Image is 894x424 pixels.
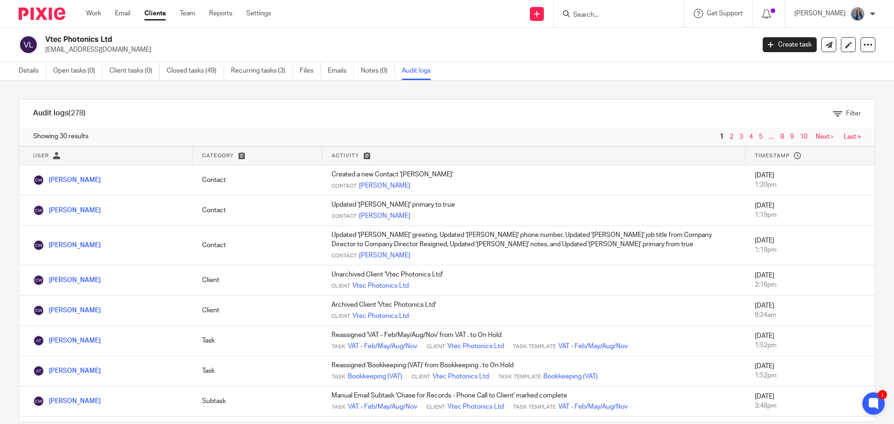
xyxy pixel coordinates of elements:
[745,265,875,296] td: [DATE]
[33,205,44,216] img: Catherine Woodgate
[246,9,271,18] a: Settings
[193,265,322,296] td: Client
[790,134,794,140] a: 9
[730,134,733,140] a: 2
[193,326,322,356] td: Task
[707,10,743,17] span: Get Support
[348,342,417,351] a: VAT - Feb/May/Aug/Nov
[33,240,44,251] img: Catherine Woodgate
[19,7,65,20] img: Pixie
[33,207,101,214] a: [PERSON_NAME]
[231,62,293,80] a: Recurring tasks (3)
[53,62,102,80] a: Open tasks (0)
[780,134,784,140] a: 8
[498,373,541,381] span: Task Template
[33,396,44,407] img: Catherine Woodgate
[332,373,345,381] span: Task
[193,296,322,326] td: Client
[558,342,628,351] a: VAT - Feb/May/Aug/Nov
[427,343,445,350] span: Client
[332,213,357,220] span: Contact
[427,404,445,411] span: Client
[19,62,46,80] a: Details
[745,386,875,417] td: [DATE]
[359,181,410,190] a: [PERSON_NAME]
[745,356,875,386] td: [DATE]
[322,226,745,265] td: Updated '[PERSON_NAME]' greeting, Updated '[PERSON_NAME]' phone number, Updated '[PERSON_NAME]' j...
[332,283,350,290] span: Client
[33,335,44,346] img: Amanda Thorne
[572,11,656,20] input: Search
[844,134,861,140] a: Last »
[447,402,504,411] a: Vtec Photonics Ltd
[322,165,745,195] td: Created a new Contact '[PERSON_NAME]'
[33,337,101,344] a: [PERSON_NAME]
[755,401,866,411] div: 3:48pm
[332,313,350,320] span: Client
[433,372,489,381] a: Vtec Photonics Ltd
[45,35,608,45] h2: Vtec Photonics Ltd
[300,62,321,80] a: Files
[402,62,438,80] a: Audit logs
[755,310,866,320] div: 9:24am
[745,296,875,326] td: [DATE]
[322,296,745,326] td: Archived Client 'Vtec Photonics Ltd'
[755,280,866,289] div: 2:16pm
[794,9,846,18] p: [PERSON_NAME]
[33,365,44,377] img: Amanda Thorne
[543,372,598,381] a: Bookkeeping (VAT)
[322,356,745,386] td: Reassigned 'Bookkeeping (VAT)' from Bookkeeping . to On Hold
[322,265,745,296] td: Unarchived Client 'Vtec Photonics Ltd'
[755,180,866,189] div: 1:20pm
[68,109,86,117] span: (278)
[33,275,44,286] img: Catherine Woodgate
[33,398,101,404] a: [PERSON_NAME]
[109,62,160,80] a: Client tasks (0)
[322,195,745,226] td: Updated '[PERSON_NAME]' primary to true
[202,153,234,158] span: Category
[739,134,743,140] a: 3
[352,311,409,321] a: Vtec Photonics Ltd
[328,62,354,80] a: Emails
[193,165,322,195] td: Contact
[332,404,345,411] span: Task
[718,133,861,141] nav: pager
[846,110,861,117] span: Filter
[209,9,232,18] a: Reports
[755,153,790,158] span: Timestamp
[33,242,101,249] a: [PERSON_NAME]
[33,307,101,314] a: [PERSON_NAME]
[359,251,410,260] a: [PERSON_NAME]
[412,373,430,381] span: Client
[348,402,417,411] a: VAT - Feb/May/Aug/Nov
[745,195,875,226] td: [DATE]
[745,165,875,195] td: [DATE]
[193,226,322,265] td: Contact
[513,404,556,411] span: Task Template
[816,134,833,140] a: Next ›
[850,7,865,21] img: Amanda-scaled.jpg
[332,182,357,190] span: Contact
[558,402,628,411] a: VAT - Feb/May/Aug/Nov
[755,245,866,255] div: 1:19pm
[763,37,817,52] a: Create task
[755,371,866,380] div: 1:52pm
[755,210,866,220] div: 1:19pm
[33,277,101,283] a: [PERSON_NAME]
[86,9,101,18] a: Work
[745,226,875,265] td: [DATE]
[45,45,749,54] p: [EMAIL_ADDRESS][DOMAIN_NAME]
[193,386,322,417] td: Subtask
[348,372,402,381] a: Bookkeeping (VAT)
[322,386,745,417] td: Manual Email Subtask 'Chase for Records - Phone Call to Client' marked complete
[33,177,101,183] a: [PERSON_NAME]
[745,326,875,356] td: [DATE]
[33,175,44,186] img: Catherine Woodgate
[33,305,44,316] img: Catherine Woodgate
[749,134,753,140] a: 4
[332,343,345,350] span: Task
[33,153,49,158] span: User
[878,390,887,399] div: 1
[352,281,409,290] a: Vtec Photonics Ltd
[193,195,322,226] td: Contact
